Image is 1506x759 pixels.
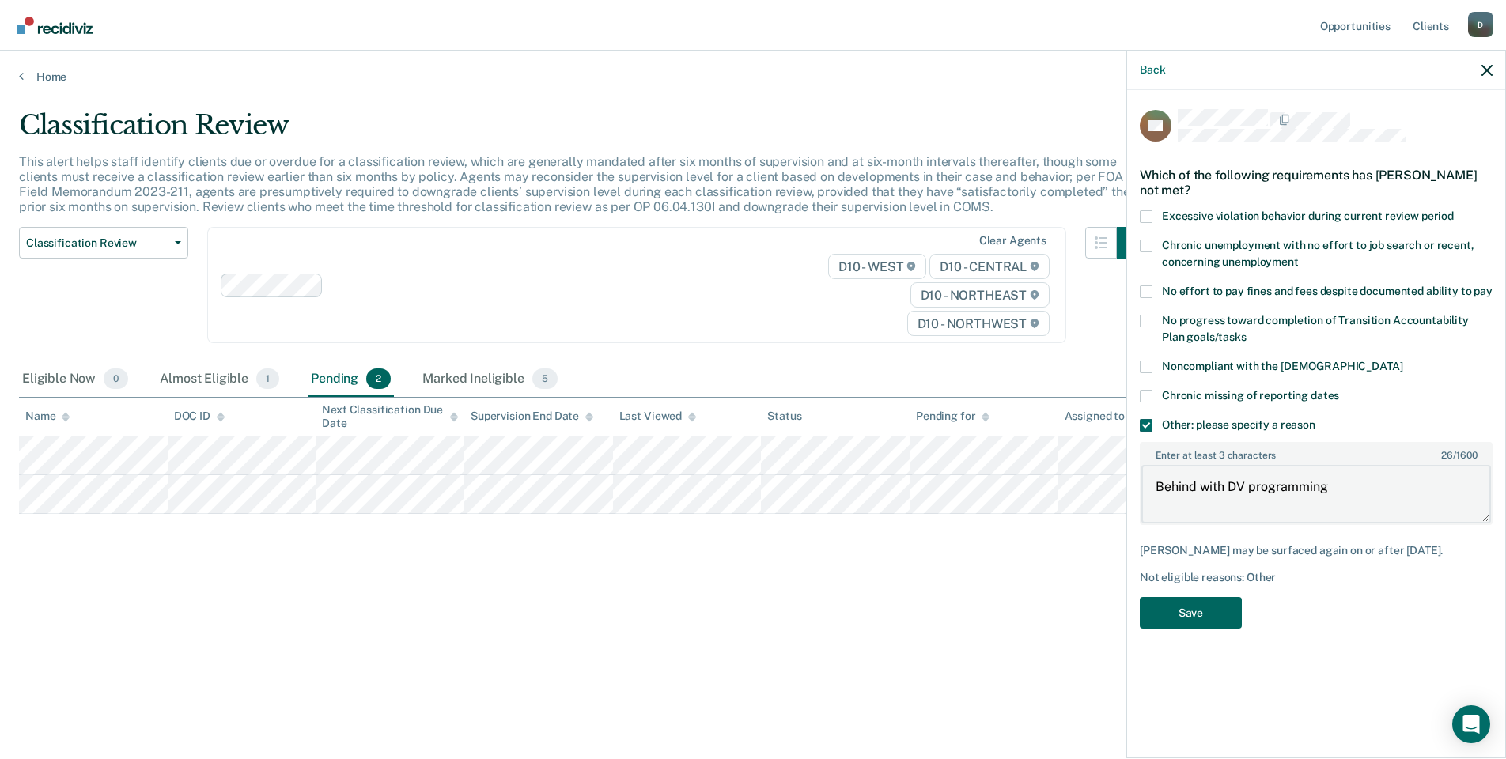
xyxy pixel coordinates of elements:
[916,410,989,423] div: Pending for
[907,311,1050,336] span: D10 - NORTHWEST
[17,17,93,34] img: Recidiviz
[1162,210,1454,222] span: Excessive violation behavior during current review period
[979,234,1046,247] div: Clear agents
[929,254,1050,279] span: D10 - CENTRAL
[1441,450,1477,461] span: / 1600
[767,410,801,423] div: Status
[910,282,1050,308] span: D10 - NORTHEAST
[157,362,282,397] div: Almost Eligible
[1140,544,1493,557] div: [PERSON_NAME] may be surfaced again on or after [DATE].
[308,362,394,397] div: Pending
[471,410,593,423] div: Supervision End Date
[1141,444,1491,461] label: Enter at least 3 characters
[1468,12,1493,37] button: Profile dropdown button
[1065,410,1139,423] div: Assigned to
[1140,63,1165,77] button: Back
[1140,155,1493,210] div: Which of the following requirements has [PERSON_NAME] not met?
[1140,571,1493,584] div: Not eligible reasons: Other
[322,403,458,430] div: Next Classification Due Date
[174,410,225,423] div: DOC ID
[1468,12,1493,37] div: D
[1441,450,1453,461] span: 26
[1162,239,1474,268] span: Chronic unemployment with no effort to job search or recent, concerning unemployment
[1162,285,1493,297] span: No effort to pay fines and fees despite documented ability to pay
[828,254,926,279] span: D10 - WEST
[366,368,391,389] span: 2
[19,70,1487,84] a: Home
[19,154,1130,215] p: This alert helps staff identify clients due or overdue for a classification review, which are gen...
[1162,360,1402,372] span: Noncompliant with the [DEMOGRAPHIC_DATA]
[19,362,131,397] div: Eligible Now
[532,368,558,389] span: 5
[619,410,696,423] div: Last Viewed
[25,410,70,423] div: Name
[1162,418,1315,431] span: Other: please specify a reason
[1162,389,1339,402] span: Chronic missing of reporting dates
[1141,465,1491,523] textarea: Behind with DV programming
[419,362,561,397] div: Marked Ineligible
[1452,705,1490,743] div: Open Intercom Messenger
[19,109,1148,154] div: Classification Review
[1162,314,1469,343] span: No progress toward completion of Transition Accountability Plan goals/tasks
[1140,597,1242,629] button: Save
[256,368,279,389] span: 1
[26,236,168,250] span: Classification Review
[104,368,128,389] span: 0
